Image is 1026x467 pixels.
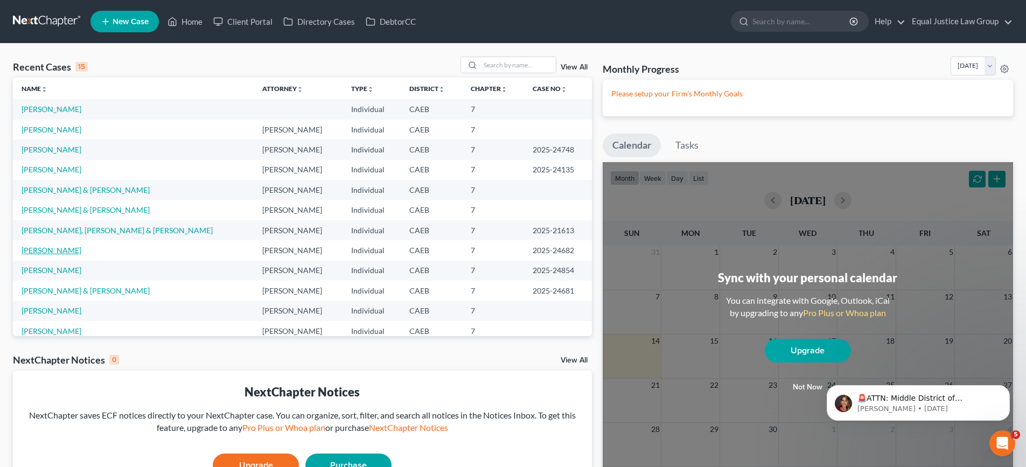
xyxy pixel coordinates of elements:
[22,226,213,235] a: [PERSON_NAME], [PERSON_NAME] & [PERSON_NAME]
[254,160,343,180] td: [PERSON_NAME]
[22,165,81,174] a: [PERSON_NAME]
[561,86,567,93] i: unfold_more
[208,12,278,31] a: Client Portal
[989,430,1015,456] iframe: Intercom live chat
[462,220,524,240] td: 7
[765,339,851,363] a: Upgrade
[401,240,462,260] td: CAEB
[343,120,401,140] td: Individual
[254,120,343,140] td: [PERSON_NAME]
[462,120,524,140] td: 7
[561,64,588,71] a: View All
[343,321,401,341] td: Individual
[462,261,524,281] td: 7
[524,281,592,301] td: 2025-24681
[501,86,507,93] i: unfold_more
[113,18,149,26] span: New Case
[13,353,119,366] div: NextChapter Notices
[524,261,592,281] td: 2025-24854
[13,60,88,73] div: Recent Cases
[811,363,1026,438] iframe: Intercom notifications message
[462,240,524,260] td: 7
[254,261,343,281] td: [PERSON_NAME]
[524,240,592,260] td: 2025-24682
[22,145,81,154] a: [PERSON_NAME]
[462,321,524,341] td: 7
[401,140,462,159] td: CAEB
[524,220,592,240] td: 2025-21613
[462,160,524,180] td: 7
[765,377,851,398] button: Not now
[803,308,886,318] a: Pro Plus or Whoa plan
[533,85,567,93] a: Case Nounfold_more
[611,88,1004,99] p: Please setup your Firm's Monthly Goals
[22,85,47,93] a: Nameunfold_more
[869,12,905,31] a: Help
[718,269,897,286] div: Sync with your personal calendar
[343,240,401,260] td: Individual
[524,160,592,180] td: 2025-24135
[524,140,592,159] td: 2025-24748
[22,205,150,214] a: [PERSON_NAME] & [PERSON_NAME]
[351,85,374,93] a: Typeunfold_more
[162,12,208,31] a: Home
[343,261,401,281] td: Individual
[401,180,462,200] td: CAEB
[22,266,81,275] a: [PERSON_NAME]
[409,85,445,93] a: Districtunfold_more
[480,57,556,73] input: Search by name...
[401,321,462,341] td: CAEB
[254,220,343,240] td: [PERSON_NAME]
[369,422,448,433] a: NextChapter Notices
[22,246,81,255] a: [PERSON_NAME]
[401,261,462,281] td: CAEB
[906,12,1013,31] a: Equal Justice Law Group
[722,295,894,319] div: You can integrate with Google, Outlook, iCal by upgrading to any
[297,86,303,93] i: unfold_more
[471,85,507,93] a: Chapterunfold_more
[109,355,119,365] div: 0
[401,160,462,180] td: CAEB
[401,120,462,140] td: CAEB
[462,140,524,159] td: 7
[75,62,88,72] div: 15
[343,160,401,180] td: Individual
[343,281,401,301] td: Individual
[254,301,343,321] td: [PERSON_NAME]
[603,62,679,75] h3: Monthly Progress
[561,357,588,364] a: View All
[401,281,462,301] td: CAEB
[22,125,81,134] a: [PERSON_NAME]
[343,180,401,200] td: Individual
[343,200,401,220] td: Individual
[401,301,462,321] td: CAEB
[343,301,401,321] td: Individual
[462,99,524,119] td: 7
[262,85,303,93] a: Attorneyunfold_more
[254,240,343,260] td: [PERSON_NAME]
[242,422,325,433] a: Pro Plus or Whoa plan
[401,99,462,119] td: CAEB
[22,185,150,194] a: [PERSON_NAME] & [PERSON_NAME]
[254,140,343,159] td: [PERSON_NAME]
[254,180,343,200] td: [PERSON_NAME]
[343,140,401,159] td: Individual
[401,220,462,240] td: CAEB
[254,321,343,341] td: [PERSON_NAME]
[367,86,374,93] i: unfold_more
[462,200,524,220] td: 7
[666,134,708,157] a: Tasks
[22,104,81,114] a: [PERSON_NAME]
[22,326,81,336] a: [PERSON_NAME]
[22,306,81,315] a: [PERSON_NAME]
[401,200,462,220] td: CAEB
[603,134,661,157] a: Calendar
[22,286,150,295] a: [PERSON_NAME] & [PERSON_NAME]
[41,86,47,93] i: unfold_more
[462,180,524,200] td: 7
[462,301,524,321] td: 7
